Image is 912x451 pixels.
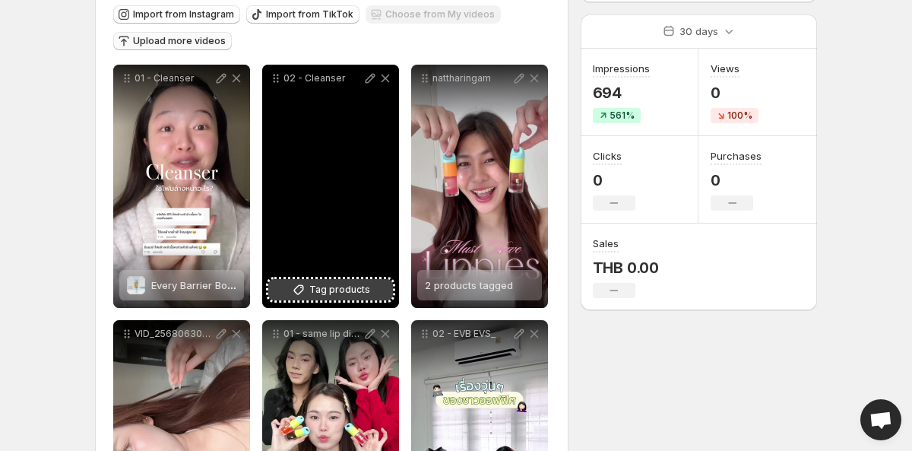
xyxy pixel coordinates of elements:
p: 0 [593,171,635,189]
p: THB 0.00 [593,259,659,277]
p: 0 [711,84,758,102]
div: 01 - CleanserEvery Barrier Booster CleanserEvery Barrier Booster Cleanser [113,65,250,308]
button: Import from Instagram [113,5,240,24]
button: Upload more videos [113,32,232,50]
div: nattharingam2 products tagged [411,65,548,308]
h3: Sales [593,236,619,251]
span: Import from TikTok [266,8,353,21]
h3: Purchases [711,148,762,164]
span: 100% [727,110,752,122]
span: 2 products tagged [425,279,513,291]
button: Import from TikTok [246,5,359,24]
p: 0 [711,171,762,189]
span: Upload more videos [133,35,226,47]
span: Every Barrier Booster Cleanser [151,279,298,291]
span: 561% [610,110,635,122]
span: Tag products [309,282,370,297]
p: nattharingam [432,72,511,84]
p: 694 [593,84,650,102]
img: Every Barrier Booster Cleanser [127,276,145,294]
button: Tag products [268,279,393,300]
p: 02 - EVB EVS_ [432,328,511,340]
span: Import from Instagram [133,8,234,21]
p: VID_25680630140242558 [135,328,214,340]
div: 02 - CleanserTag products [262,65,399,308]
h3: Views [711,61,739,76]
p: 02 - Cleanser [283,72,363,84]
h3: Clicks [593,148,622,164]
p: 01 - Cleanser [135,72,214,84]
h3: Impressions [593,61,650,76]
a: Open chat [860,399,901,440]
p: 01 - same lip different skin tone [283,328,363,340]
p: 30 days [679,24,718,39]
